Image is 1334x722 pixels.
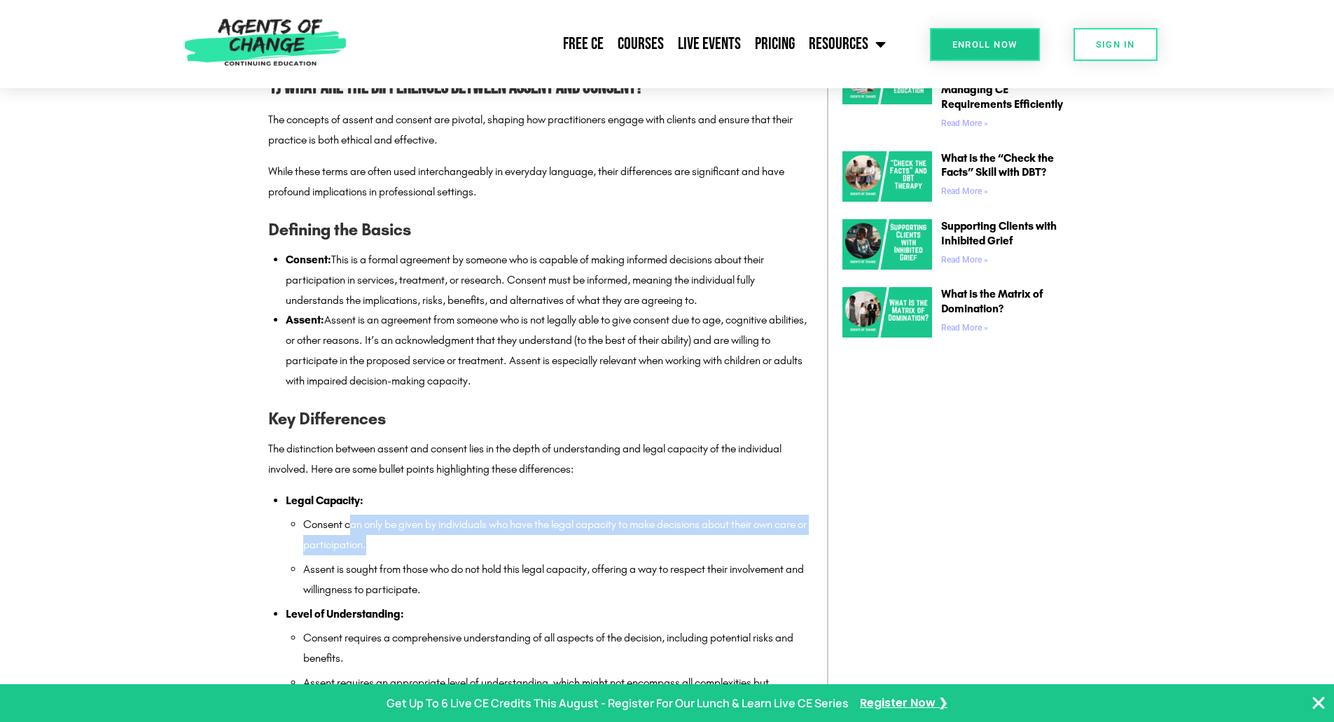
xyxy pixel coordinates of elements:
a: Supporting Clients with Inhibited Grief [941,219,1057,247]
li: Assent requires an appropriate level of understanding, which might not encompass all complexities... [303,673,813,714]
p: While these terms are often used interchangeably in everyday language, their differences are sign... [268,162,813,202]
a: Read more about What is the Matrix of Domination? [941,323,988,333]
img: “Check the Facts” and DBT [842,151,932,202]
li: This is a formal agreement by someone who is capable of making informed decisions about their par... [286,250,813,310]
span: SIGN IN [1096,40,1135,49]
li: Assent is sought from those who do not hold this legal capacity, offering a way to respect their ... [303,560,813,600]
a: What is the Matrix of Domination? [941,287,1043,315]
h3: Key Differences [268,405,813,432]
img: What Is the Matrix of Domination [842,287,932,338]
li: Consent can only be given by individuals who have the legal capacity to make decisions about thei... [303,515,813,555]
a: Multi-State Mental Health Continuing Education [842,54,932,134]
a: What is the “Check the Facts” Skill with DBT? [941,151,1054,179]
p: The concepts of assent and consent are pivotal, shaping how practitioners engage with clients and... [268,110,813,151]
strong: Consent: [286,253,331,266]
a: SIGN IN [1074,28,1158,61]
a: Read more about Supporting Clients with Inhibited Grief [941,255,988,265]
a: Register Now ❯ [860,693,947,714]
img: Supporting Clients with Inhibited Grief [842,219,932,270]
li: Assent is an agreement from someone who is not legally able to give consent due to age, cognitive... [286,310,813,391]
strong: Assent: [286,313,324,326]
span: Enroll Now [952,40,1017,49]
a: Free CE [556,27,611,62]
a: Live Events [671,27,748,62]
nav: Menu [354,27,893,62]
strong: Level of Understanding: [286,607,404,620]
button: Close Banner [1310,695,1327,711]
a: Pricing [748,27,802,62]
a: Read more about Multi-State Mental Health Practitioner: Managing CE Requirements Efficiently [941,118,988,128]
a: Resources [802,27,893,62]
h3: Defining the Basics [268,216,813,243]
strong: Legal Capacity: [286,494,363,507]
a: Read more about What is the “Check the Facts” Skill with DBT? [941,186,988,196]
a: Enroll Now [930,28,1040,61]
a: Courses [611,27,671,62]
p: The distinction between assent and consent lies in the depth of understanding and legal capacity ... [268,439,813,480]
li: Consent requires a comprehensive understanding of all aspects of the decision, including potentia... [303,628,813,669]
p: Get Up To 6 Live CE Credits This August - Register For Our Lunch & Learn Live CE Series [387,693,849,714]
